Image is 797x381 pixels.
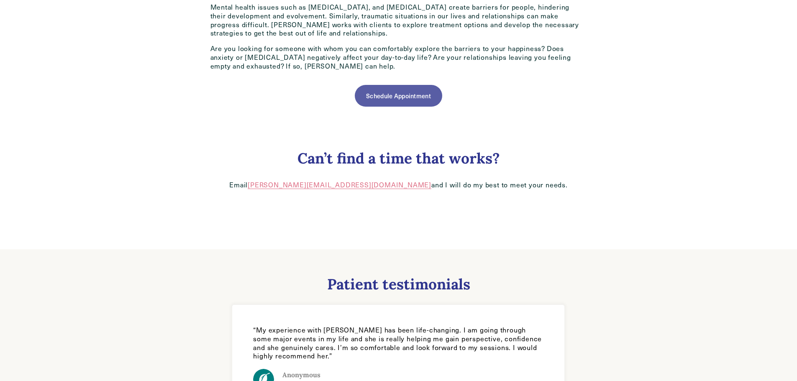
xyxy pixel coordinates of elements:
p: Are you looking for someone with whom you can comfortably explore the barriers to your happiness?... [210,44,587,70]
h3: Can’t find a time that works? [210,149,587,168]
p: Email and I will do my best to meet your needs. [210,181,587,189]
p: Mental health issues such as [MEDICAL_DATA], and [MEDICAL_DATA] create barriers for people, hinde... [210,3,587,38]
h3: Anonymous [282,371,352,379]
a: [PERSON_NAME][EMAIL_ADDRESS][DOMAIN_NAME] [248,180,431,189]
h3: Patient testimonials [228,275,569,294]
p: “My experience with [PERSON_NAME] has been life-changing. I am going through some major events in... [253,326,543,361]
a: Schedule Appointment [355,85,442,107]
